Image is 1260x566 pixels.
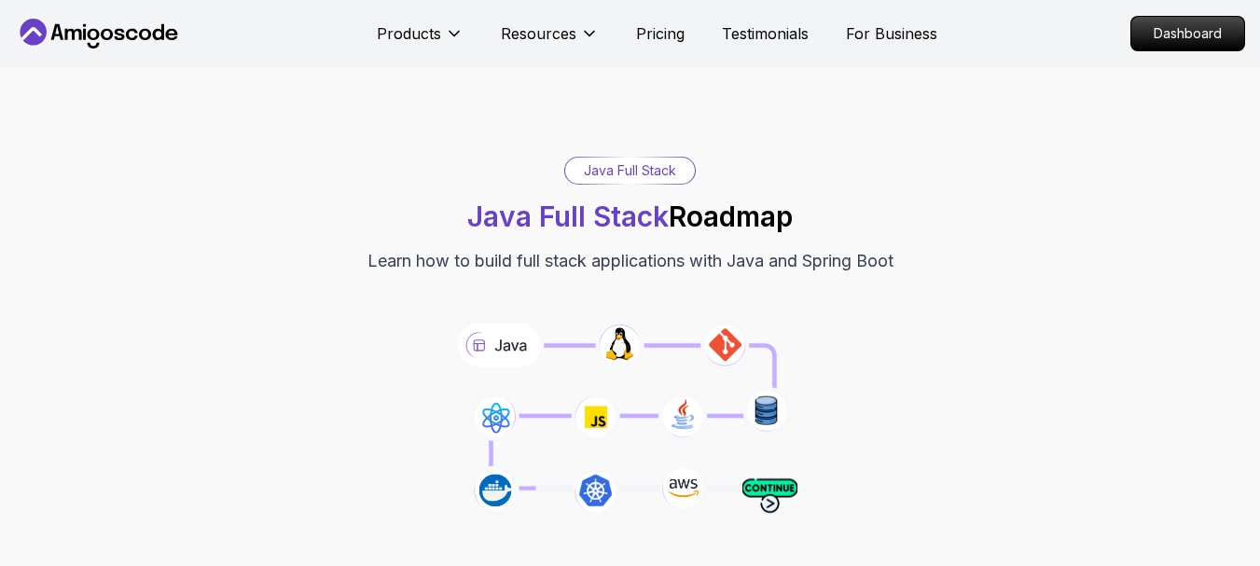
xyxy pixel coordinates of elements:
p: Dashboard [1131,17,1244,50]
p: Resources [501,22,576,45]
button: Products [377,22,464,60]
a: Dashboard [1130,16,1245,51]
p: Products [377,22,441,45]
span: Java Full Stack [467,200,669,233]
h1: Roadmap [467,200,793,233]
div: Java Full Stack [565,158,695,184]
a: Pricing [636,22,685,45]
a: For Business [846,22,937,45]
button: Resources [501,22,599,60]
iframe: chat widget [1144,449,1260,538]
p: Learn how to build full stack applications with Java and Spring Boot [367,248,893,274]
a: Testimonials [722,22,809,45]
